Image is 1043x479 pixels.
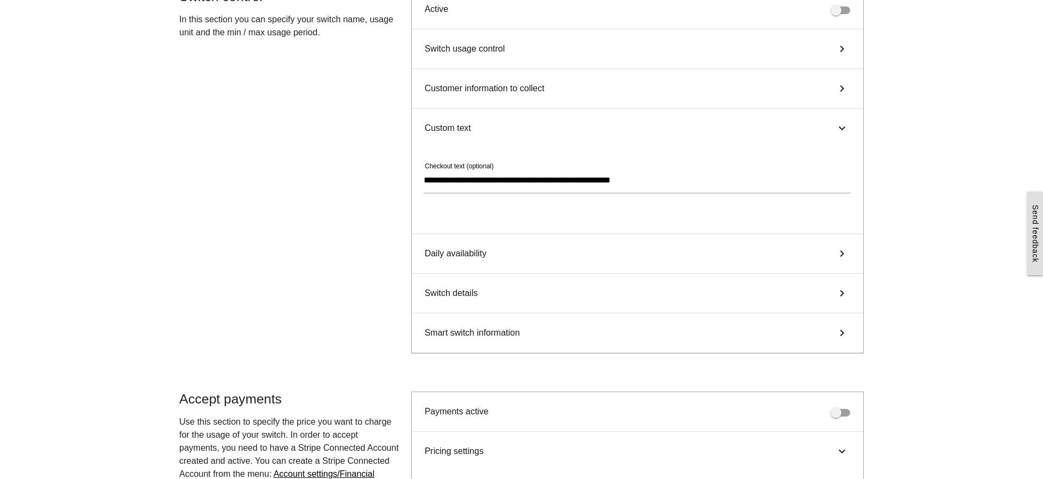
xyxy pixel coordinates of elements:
i: keyboard_arrow_right [834,82,850,95]
span: Daily availability [425,247,487,260]
i: keyboard_arrow_right [834,326,850,339]
a: Send feedback [1027,192,1043,275]
span: Switch usage control [425,42,505,55]
span: Accept payments [179,392,282,406]
span: Smart switch information [425,326,520,339]
span: Active [425,4,449,14]
i: keyboard_arrow_right [835,443,849,459]
i: keyboard_arrow_right [835,120,849,136]
span: Switch details [425,287,478,300]
span: Payments active [425,407,488,416]
label: Checkout text (optional) [425,161,494,171]
i: keyboard_arrow_right [834,287,850,300]
i: keyboard_arrow_right [834,42,850,55]
span: Use this section to specify the price you want to charge for the usage of your switch. In order t... [179,417,399,478]
span: Pricing settings [425,445,484,458]
span: Account settings [273,469,337,478]
i: keyboard_arrow_right [834,247,850,260]
span: Customer information to collect [425,82,545,95]
span: Custom text [425,122,471,135]
p: In this section you can specify your switch name, usage unit and the min / max usage period. [179,13,400,39]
